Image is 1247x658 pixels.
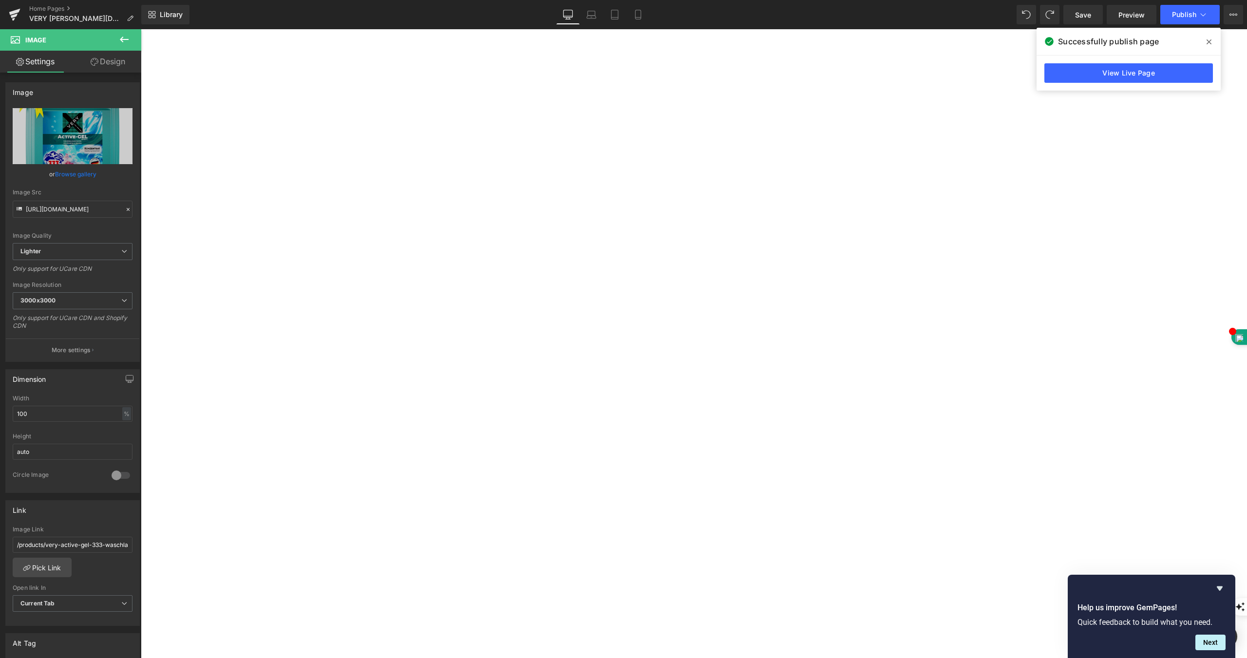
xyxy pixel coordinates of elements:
a: Desktop [556,5,580,24]
a: Pick Link [13,558,72,577]
input: Link [13,201,132,218]
button: More settings [6,338,139,361]
b: 3000x3000 [20,297,56,304]
span: Library [160,10,183,19]
div: Alt Tag [13,634,36,647]
span: Image [25,36,46,44]
button: Publish [1160,5,1220,24]
div: % [122,407,131,420]
div: Open link In [13,584,132,591]
a: View Live Page [1044,63,1213,83]
button: Next question [1195,635,1226,650]
p: More settings [52,346,91,355]
button: More [1224,5,1243,24]
button: Hide survey [1214,583,1226,594]
div: Dimension [13,370,46,383]
a: Tablet [603,5,626,24]
div: or [13,169,132,179]
button: Undo [1017,5,1036,24]
div: Image Link [13,526,132,533]
div: Image [13,83,33,96]
a: Home Pages [29,5,141,13]
span: Successfully publish page [1058,36,1159,47]
div: Link [13,501,26,514]
div: Image Quality [13,232,132,239]
div: Only support for UCare CDN and Shopify CDN [13,314,132,336]
input: auto [13,406,132,422]
a: Browse gallery [55,166,96,183]
input: auto [13,444,132,460]
b: Lighter [20,247,41,255]
div: Circle Image [13,471,102,481]
input: https://your-shop.myshopify.com [13,537,132,553]
button: Redo [1040,5,1059,24]
a: Preview [1107,5,1156,24]
span: Publish [1172,11,1196,19]
span: Preview [1118,10,1145,20]
div: Help us improve GemPages! [1077,583,1226,650]
div: Image Src [13,189,132,196]
a: New Library [141,5,189,24]
div: Image Resolution [13,282,132,288]
a: Laptop [580,5,603,24]
span: Save [1075,10,1091,20]
p: Quick feedback to build what you need. [1077,618,1226,627]
a: Design [73,51,143,73]
div: Width [13,395,132,402]
div: Height [13,433,132,440]
h2: Help us improve GemPages! [1077,602,1226,614]
b: Current Tab [20,600,55,607]
a: Mobile [626,5,650,24]
div: Only support for UCare CDN [13,265,132,279]
span: VERY [PERSON_NAME][DOMAIN_NAME] [29,15,123,22]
